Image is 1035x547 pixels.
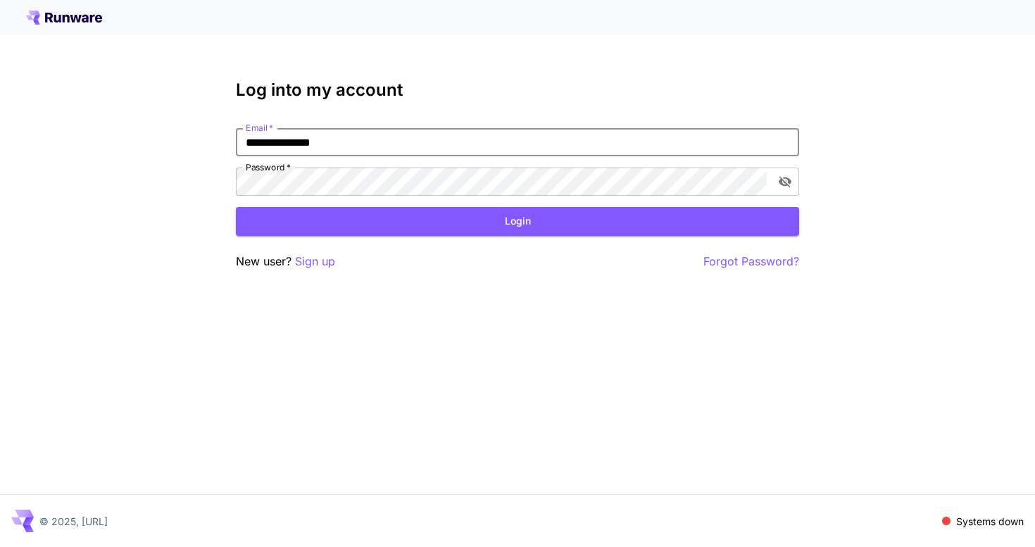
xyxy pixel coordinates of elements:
button: toggle password visibility [772,169,798,194]
button: Login [236,207,799,236]
h3: Log into my account [236,80,799,100]
label: Email [246,122,273,134]
p: Systems down [956,514,1024,529]
p: © 2025, [URL] [39,514,108,529]
button: Sign up [295,253,335,270]
p: New user? [236,253,335,270]
label: Password [246,161,291,173]
button: Forgot Password? [703,253,799,270]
